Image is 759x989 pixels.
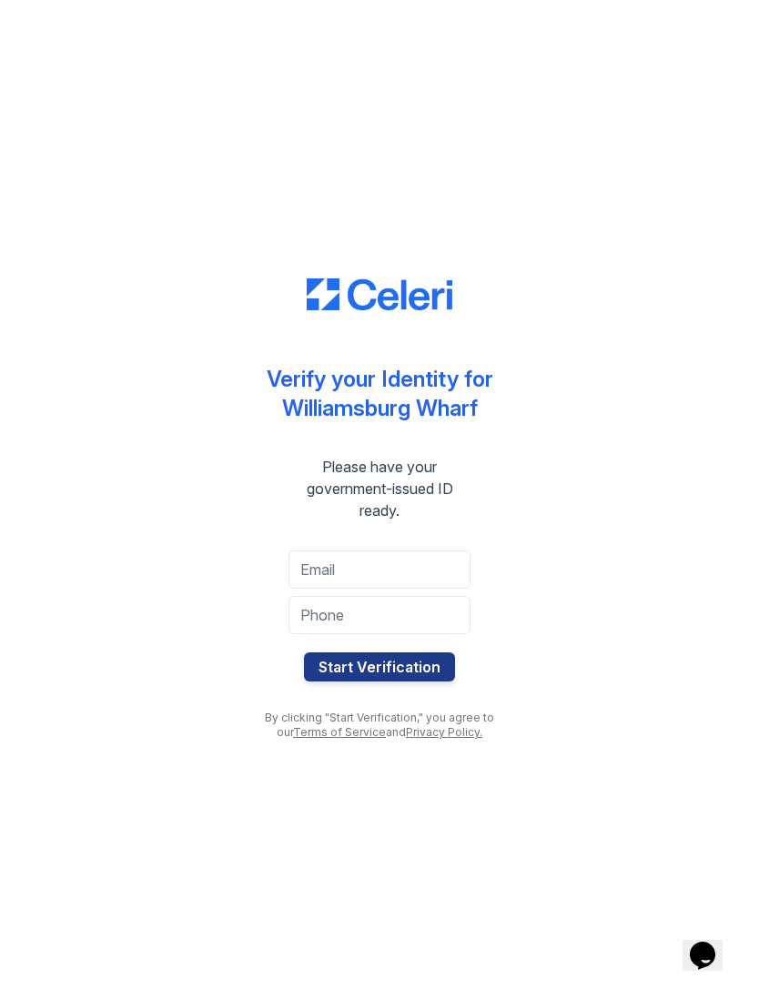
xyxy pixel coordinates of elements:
div: By clicking "Start Verification," you agree to our and [252,711,507,740]
img: CE_Logo_Blue-a8612792a0a2168367f1c8372b55b34899dd931a85d93a1a3d3e32e68fde9ad4.png [307,278,452,311]
iframe: chat widget [683,916,741,971]
div: Please have your government-issued ID ready. [252,456,507,521]
a: Terms of Service [293,725,386,739]
input: Phone [288,596,471,634]
a: Privacy Policy. [406,725,482,739]
button: Start Verification [304,652,455,681]
div: Verify your Identity for Williamsburg Wharf [267,365,493,423]
input: Email [288,550,471,589]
